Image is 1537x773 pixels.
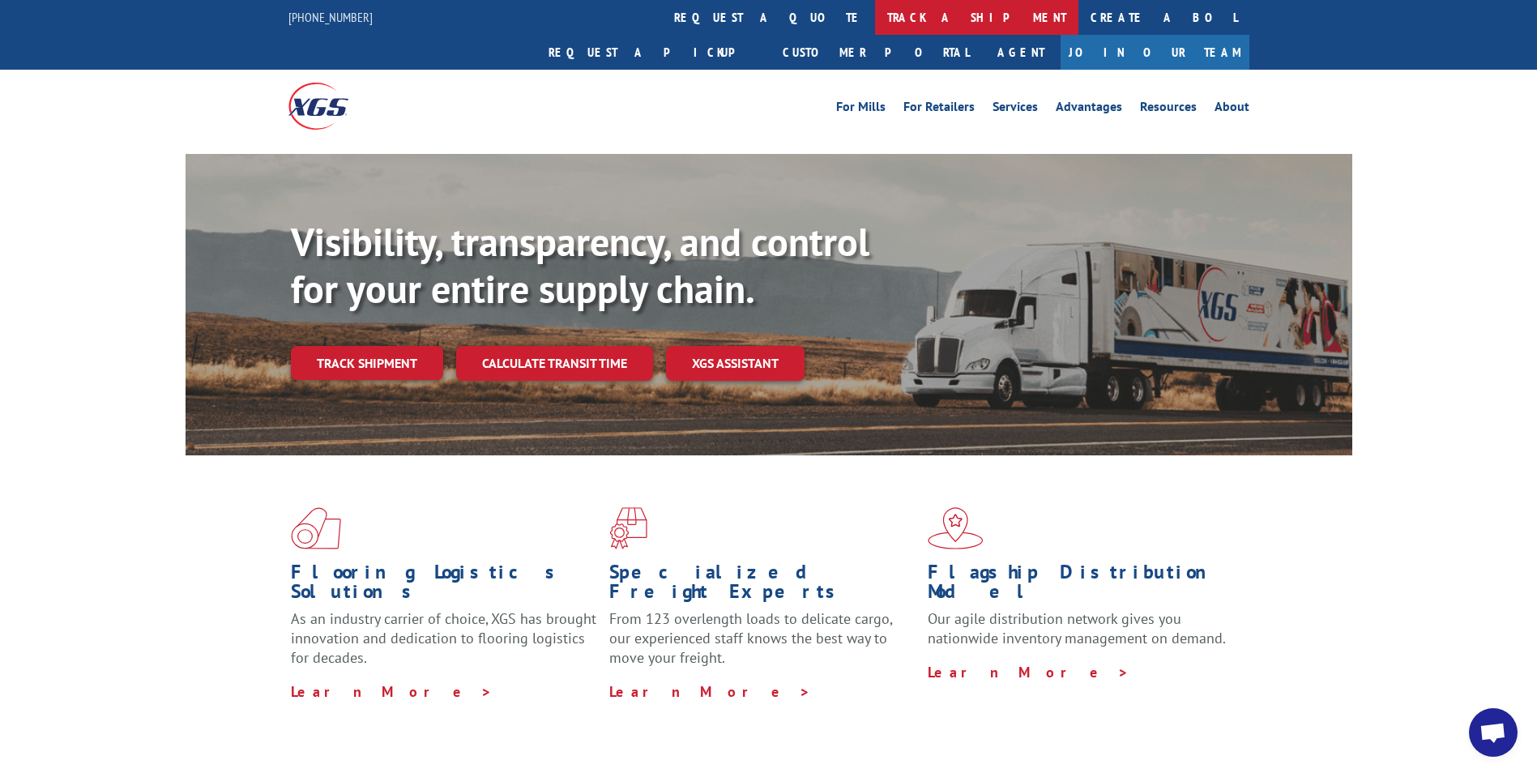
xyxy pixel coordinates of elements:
[456,346,653,381] a: Calculate transit time
[928,663,1129,681] a: Learn More >
[288,9,373,25] a: [PHONE_NUMBER]
[981,35,1061,70] a: Agent
[928,562,1234,609] h1: Flagship Distribution Model
[609,562,916,609] h1: Specialized Freight Experts
[291,346,443,380] a: Track shipment
[291,682,493,701] a: Learn More >
[291,216,869,314] b: Visibility, transparency, and control for your entire supply chain.
[1469,708,1518,757] a: Open chat
[1215,100,1249,118] a: About
[609,682,811,701] a: Learn More >
[771,35,981,70] a: Customer Portal
[903,100,975,118] a: For Retailers
[993,100,1038,118] a: Services
[1056,100,1122,118] a: Advantages
[291,609,596,667] span: As an industry carrier of choice, XGS has brought innovation and dedication to flooring logistics...
[1061,35,1249,70] a: Join Our Team
[836,100,886,118] a: For Mills
[928,507,984,549] img: xgs-icon-flagship-distribution-model-red
[291,507,341,549] img: xgs-icon-total-supply-chain-intelligence-red
[609,507,647,549] img: xgs-icon-focused-on-flooring-red
[609,609,916,681] p: From 123 overlength loads to delicate cargo, our experienced staff knows the best way to move you...
[1140,100,1197,118] a: Resources
[666,346,805,381] a: XGS ASSISTANT
[928,609,1226,647] span: Our agile distribution network gives you nationwide inventory management on demand.
[291,562,597,609] h1: Flooring Logistics Solutions
[536,35,771,70] a: Request a pickup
